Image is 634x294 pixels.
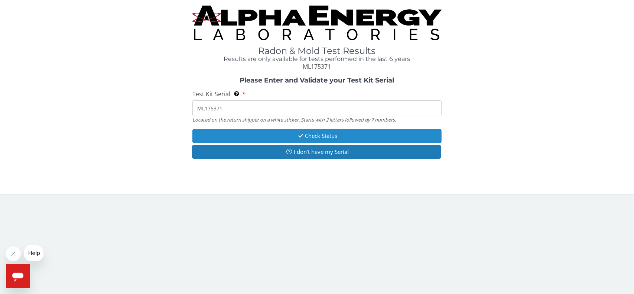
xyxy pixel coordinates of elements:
[240,76,394,84] strong: Please Enter and Validate your Test Kit Serial
[192,116,442,123] div: Located on the return shipper on a white sticker. Starts with 2 letters followed by 7 numbers.
[192,145,441,159] button: I don't have my Serial
[192,46,442,56] h1: Radon & Mold Test Results
[24,245,43,261] iframe: Message from company
[303,62,331,71] span: ML175371
[192,90,230,98] span: Test Kit Serial
[192,6,442,40] img: TightCrop.jpg
[6,264,30,288] iframe: Button to launch messaging window
[192,129,442,143] button: Check Status
[6,246,21,261] iframe: Close message
[192,56,442,62] h4: Results are only available for tests performed in the last 6 years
